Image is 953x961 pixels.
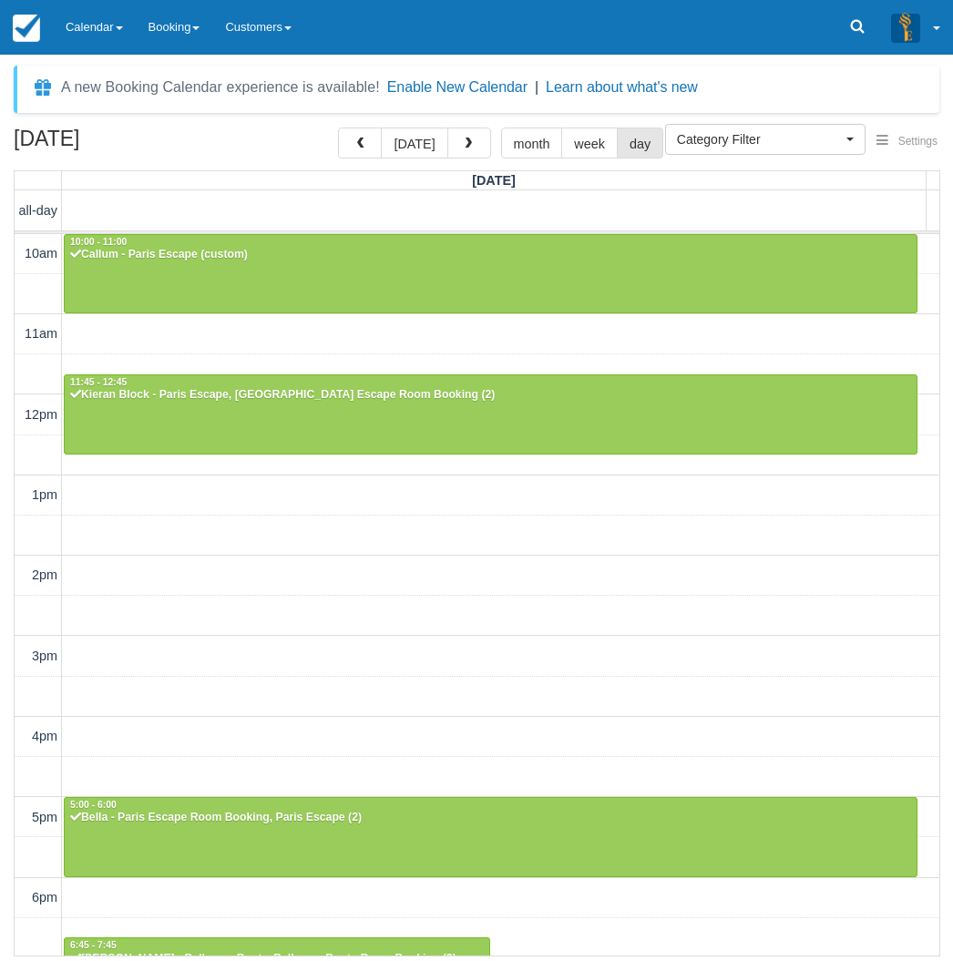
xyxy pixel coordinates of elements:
button: month [501,128,563,158]
span: all-day [19,203,57,218]
span: 6pm [32,890,57,905]
a: 5:00 - 6:00Bella - Paris Escape Room Booking, Paris Escape (2) [64,797,917,877]
a: 11:45 - 12:45Kieran Block - Paris Escape, [GEOGRAPHIC_DATA] Escape Room Booking (2) [64,374,917,455]
button: Category Filter [665,124,866,155]
a: Learn about what's new [546,79,698,95]
span: 10am [25,246,57,261]
span: 5:00 - 6:00 [70,800,117,810]
h2: [DATE] [14,128,244,161]
span: 11:45 - 12:45 [70,377,127,387]
span: 2pm [32,567,57,582]
div: Kieran Block - Paris Escape, [GEOGRAPHIC_DATA] Escape Room Booking (2) [69,388,912,403]
span: 3pm [32,649,57,663]
button: day [617,128,663,158]
button: [DATE] [381,128,447,158]
div: Bella - Paris Escape Room Booking, Paris Escape (2) [69,811,912,825]
span: 6:45 - 7:45 [70,940,117,950]
div: Callum - Paris Escape (custom) [69,248,912,262]
span: [DATE] [472,173,516,188]
span: 5pm [32,810,57,824]
span: Category Filter [677,130,842,148]
span: Settings [898,135,938,148]
button: Enable New Calendar [387,78,528,97]
span: 12pm [25,407,57,422]
div: A new Booking Calendar experience is available! [61,77,380,98]
span: 1pm [32,487,57,502]
button: week [561,128,618,158]
img: A3 [891,13,920,42]
span: 4pm [32,729,57,743]
span: 11am [25,326,57,341]
span: | [535,79,538,95]
img: checkfront-main-nav-mini-logo.png [13,15,40,42]
span: 10:00 - 11:00 [70,237,127,247]
a: 10:00 - 11:00Callum - Paris Escape (custom) [64,234,917,314]
button: Settings [866,128,948,155]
